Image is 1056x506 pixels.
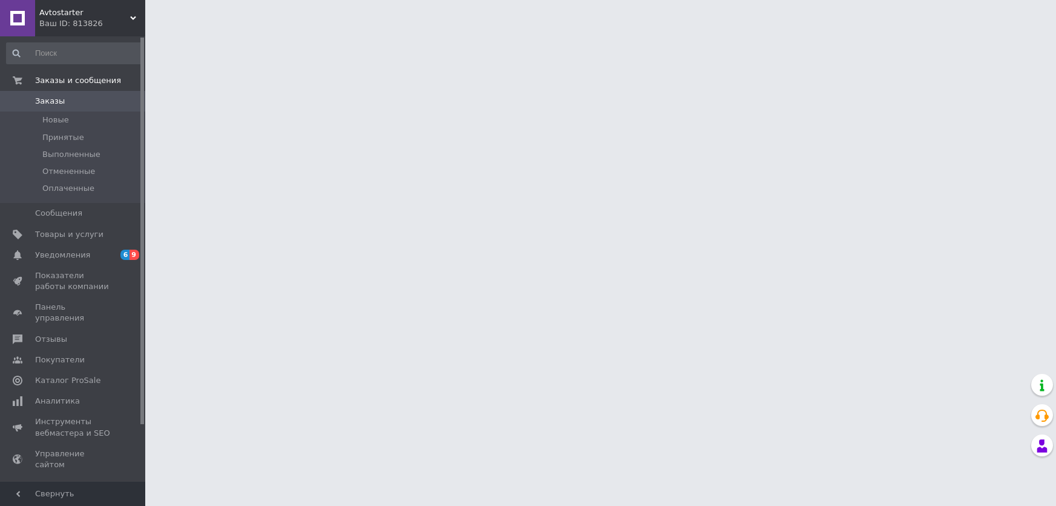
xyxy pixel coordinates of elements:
[42,132,84,143] span: Принятые
[35,208,82,219] span: Сообщения
[35,355,85,365] span: Покупатели
[6,42,142,64] input: Поиск
[42,149,100,160] span: Выполненные
[35,229,103,240] span: Товары и услуги
[39,7,130,18] span: Avtostarter
[35,375,100,386] span: Каталог ProSale
[35,96,65,107] span: Заказы
[35,448,112,470] span: Управление сайтом
[35,302,112,324] span: Панель управления
[35,480,112,502] span: Кошелек компании
[42,115,69,125] span: Новые
[35,250,90,261] span: Уведомления
[130,250,139,260] span: 9
[35,416,112,438] span: Инструменты вебмастера и SEO
[35,334,67,345] span: Отзывы
[35,396,80,407] span: Аналитика
[42,183,94,194] span: Оплаченные
[120,250,130,260] span: 6
[35,75,121,86] span: Заказы и сообщения
[35,270,112,292] span: Показатели работы компании
[42,166,95,177] span: Отмененные
[39,18,145,29] div: Ваш ID: 813826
